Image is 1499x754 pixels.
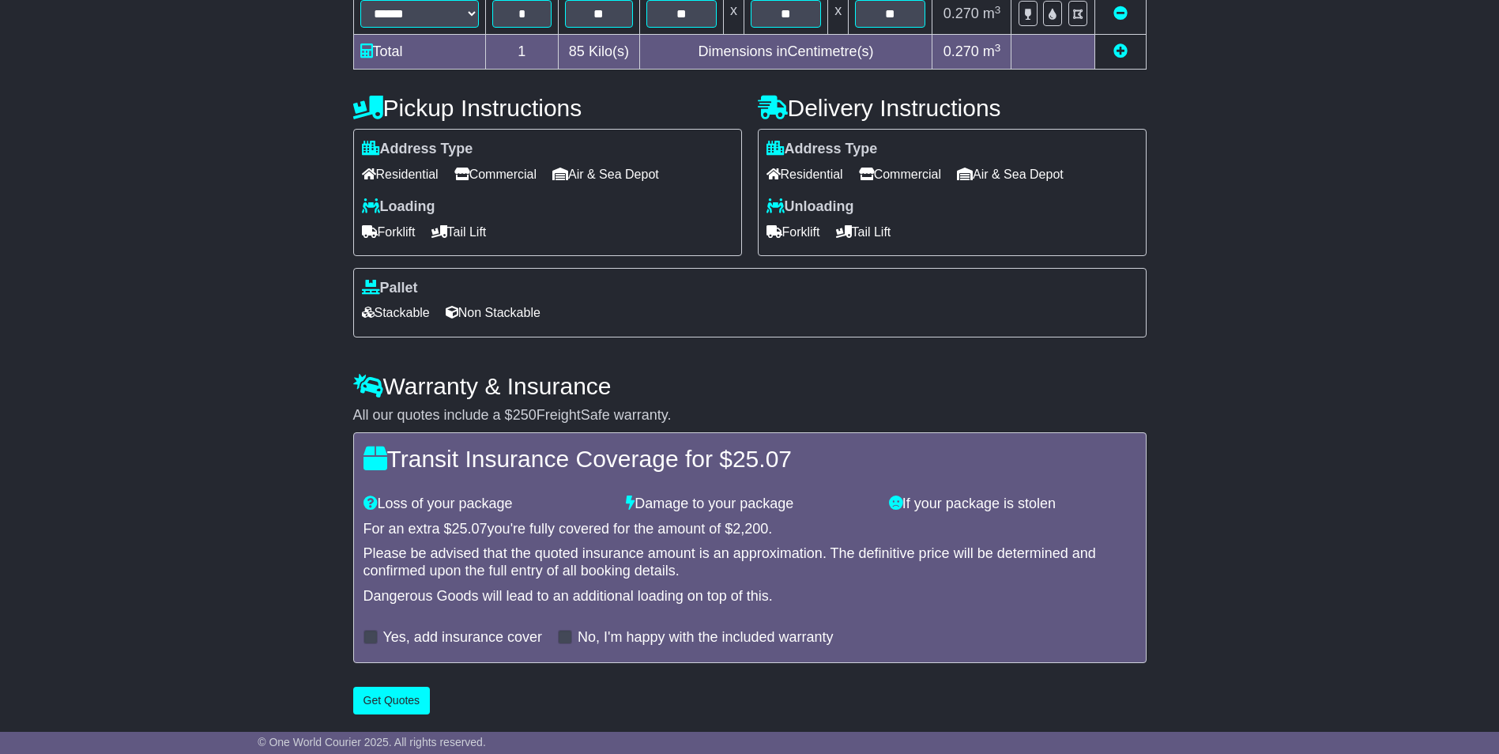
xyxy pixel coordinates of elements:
span: Stackable [362,300,430,325]
span: © One World Courier 2025. All rights reserved. [258,736,486,748]
span: Residential [362,162,439,187]
span: 250 [513,407,537,423]
div: Loss of your package [356,496,619,513]
td: Dimensions in Centimetre(s) [639,35,932,70]
span: Commercial [859,162,941,187]
span: m [983,43,1001,59]
td: 1 [485,35,559,70]
span: 0.270 [943,6,979,21]
span: Forklift [362,220,416,244]
button: Get Quotes [353,687,431,714]
span: 0.270 [943,43,979,59]
sup: 3 [995,42,1001,54]
span: 25.07 [733,446,792,472]
span: 25.07 [452,521,488,537]
span: m [983,6,1001,21]
label: Loading [362,198,435,216]
span: Air & Sea Depot [552,162,659,187]
div: If your package is stolen [881,496,1144,513]
label: Pallet [362,280,418,297]
label: Address Type [766,141,878,158]
div: Please be advised that the quoted insurance amount is an approximation. The definitive price will... [363,545,1136,579]
span: Tail Lift [836,220,891,244]
td: Kilo(s) [559,35,640,70]
div: Dangerous Goods will lead to an additional loading on top of this. [363,588,1136,605]
h4: Pickup Instructions [353,95,742,121]
sup: 3 [995,4,1001,16]
span: Tail Lift [431,220,487,244]
label: Yes, add insurance cover [383,629,542,647]
span: Residential [766,162,843,187]
span: Air & Sea Depot [957,162,1064,187]
td: Total [353,35,485,70]
h4: Warranty & Insurance [353,373,1147,399]
div: All our quotes include a $ FreightSafe warranty. [353,407,1147,424]
div: Damage to your package [618,496,881,513]
span: Commercial [454,162,537,187]
h4: Transit Insurance Coverage for $ [363,446,1136,472]
span: Forklift [766,220,820,244]
label: Unloading [766,198,854,216]
span: Non Stackable [446,300,540,325]
span: 2,200 [733,521,768,537]
h4: Delivery Instructions [758,95,1147,121]
span: 85 [569,43,585,59]
a: Remove this item [1113,6,1128,21]
label: No, I'm happy with the included warranty [578,629,834,647]
div: For an extra $ you're fully covered for the amount of $ . [363,521,1136,538]
a: Add new item [1113,43,1128,59]
label: Address Type [362,141,473,158]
